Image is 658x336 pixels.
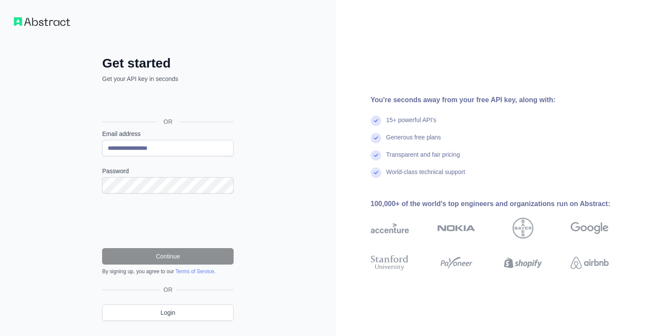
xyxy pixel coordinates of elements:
span: OR [157,117,180,126]
img: check mark [371,168,381,178]
label: Email address [102,129,234,138]
div: Transparent and fair pricing [386,150,460,168]
p: Get your API key in seconds [102,74,234,83]
img: check mark [371,116,381,126]
img: stanford university [371,253,409,272]
img: check mark [371,150,381,161]
img: Workflow [14,17,70,26]
div: You're seconds away from your free API key, along with: [371,95,636,105]
img: shopify [504,253,542,272]
label: Password [102,167,234,175]
img: google [571,218,609,239]
img: nokia [437,218,475,239]
div: Generous free plans [386,133,441,150]
iframe: Google ile Oturum Açma Düğmesi [98,93,236,112]
iframe: reCAPTCHA [102,204,234,238]
button: Continue [102,248,234,265]
div: By signing up, you agree to our . [102,268,234,275]
a: Terms of Service [175,268,214,275]
span: OR [160,285,176,294]
img: bayer [513,218,533,239]
div: World-class technical support [386,168,465,185]
img: check mark [371,133,381,143]
img: airbnb [571,253,609,272]
img: accenture [371,218,409,239]
div: 15+ powerful API's [386,116,437,133]
h2: Get started [102,55,234,71]
img: payoneer [437,253,475,272]
a: Login [102,304,234,321]
div: 100,000+ of the world's top engineers and organizations run on Abstract: [371,199,636,209]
